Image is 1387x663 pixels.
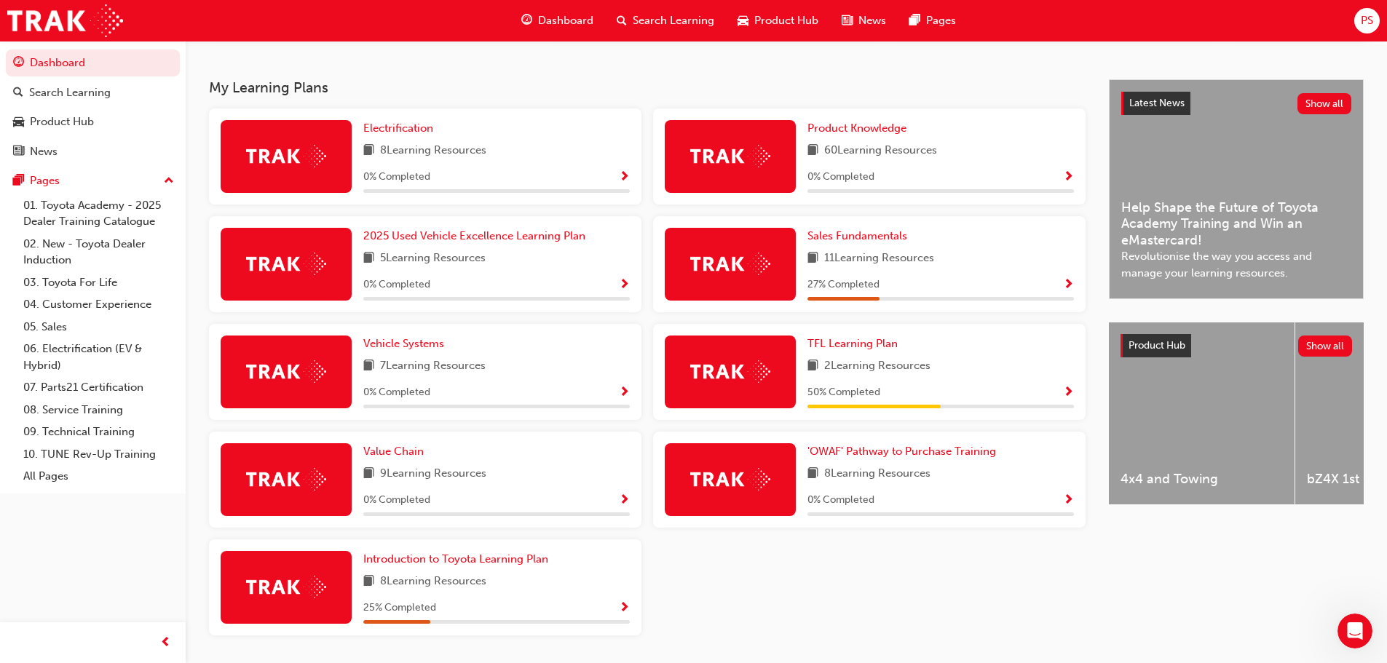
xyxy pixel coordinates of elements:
[1063,494,1074,507] span: Show Progress
[1129,97,1185,109] span: Latest News
[1297,93,1352,114] button: Show all
[6,47,180,167] button: DashboardSearch LearningProduct HubNews
[363,229,585,242] span: 2025 Used Vehicle Excellence Learning Plan
[619,386,630,400] span: Show Progress
[538,12,593,29] span: Dashboard
[807,337,898,350] span: TFL Learning Plan
[807,250,818,268] span: book-icon
[617,12,627,30] span: search-icon
[363,465,374,483] span: book-icon
[807,120,912,137] a: Product Knowledge
[29,84,111,101] div: Search Learning
[1063,276,1074,294] button: Show Progress
[521,12,532,30] span: guage-icon
[246,253,326,275] img: Trak
[363,337,444,350] span: Vehicle Systems
[807,357,818,376] span: book-icon
[246,576,326,598] img: Trak
[13,146,24,159] span: news-icon
[619,168,630,186] button: Show Progress
[380,250,486,268] span: 5 Learning Resources
[1063,384,1074,402] button: Show Progress
[13,116,24,129] span: car-icon
[690,468,770,491] img: Trak
[363,384,430,401] span: 0 % Completed
[164,172,174,191] span: up-icon
[363,552,548,565] span: Introduction to Toyota Learning Plan
[17,194,180,233] a: 01. Toyota Academy - 2025 Dealer Training Catalogue
[6,108,180,135] a: Product Hub
[619,384,630,402] button: Show Progress
[7,4,123,37] img: Trak
[6,138,180,165] a: News
[807,277,880,293] span: 27 % Completed
[380,573,486,591] span: 8 Learning Resources
[17,293,180,316] a: 04. Customer Experience
[363,228,591,245] a: 2025 Used Vehicle Excellence Learning Plan
[30,172,60,189] div: Pages
[1109,322,1295,504] a: 4x4 and Towing
[738,12,748,30] span: car-icon
[807,169,874,186] span: 0 % Completed
[1121,471,1283,488] span: 4x4 and Towing
[17,316,180,338] a: 05. Sales
[824,142,937,160] span: 60 Learning Resources
[363,250,374,268] span: book-icon
[363,120,439,137] a: Electrification
[13,175,24,188] span: pages-icon
[6,167,180,194] button: Pages
[633,12,714,29] span: Search Learning
[30,114,94,130] div: Product Hub
[1121,92,1351,115] a: Latest NewsShow all
[754,12,818,29] span: Product Hub
[363,600,436,616] span: 25 % Completed
[17,338,180,376] a: 06. Electrification (EV & Hybrid)
[363,551,554,568] a: Introduction to Toyota Learning Plan
[17,271,180,294] a: 03. Toyota For Life
[842,12,853,30] span: news-icon
[1121,199,1351,249] span: Help Shape the Future of Toyota Academy Training and Win an eMastercard!
[363,573,374,591] span: book-icon
[807,228,913,245] a: Sales Fundamentals
[690,360,770,383] img: Trak
[17,399,180,421] a: 08. Service Training
[807,142,818,160] span: book-icon
[246,145,326,167] img: Trak
[17,465,180,488] a: All Pages
[209,79,1086,96] h3: My Learning Plans
[1337,614,1372,648] iframe: Intercom live chat
[363,357,374,376] span: book-icon
[363,492,430,509] span: 0 % Completed
[824,465,930,483] span: 8 Learning Resources
[363,336,450,352] a: Vehicle Systems
[1109,79,1364,299] a: Latest NewsShow allHelp Shape the Future of Toyota Academy Training and Win an eMastercard!Revolu...
[363,142,374,160] span: book-icon
[1361,12,1373,29] span: PS
[1129,339,1185,352] span: Product Hub
[363,277,430,293] span: 0 % Completed
[898,6,968,36] a: pages-iconPages
[363,169,430,186] span: 0 % Completed
[619,171,630,184] span: Show Progress
[363,445,424,458] span: Value Chain
[363,122,433,135] span: Electrification
[858,12,886,29] span: News
[926,12,956,29] span: Pages
[807,443,1002,460] a: 'OWAF' Pathway to Purchase Training
[6,79,180,106] a: Search Learning
[510,6,605,36] a: guage-iconDashboard
[17,233,180,271] a: 02. New - Toyota Dealer Induction
[1298,336,1353,357] button: Show all
[1063,491,1074,509] button: Show Progress
[17,443,180,466] a: 10. TUNE Rev-Up Training
[619,276,630,294] button: Show Progress
[807,229,907,242] span: Sales Fundamentals
[1063,171,1074,184] span: Show Progress
[13,87,23,100] span: search-icon
[824,250,934,268] span: 11 Learning Resources
[807,445,996,458] span: 'OWAF' Pathway to Purchase Training
[380,465,486,483] span: 9 Learning Resources
[807,492,874,509] span: 0 % Completed
[13,57,24,70] span: guage-icon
